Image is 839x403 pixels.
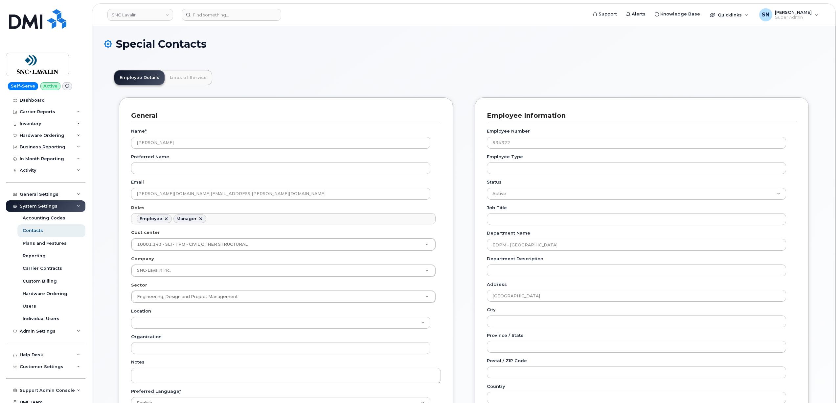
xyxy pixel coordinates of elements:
[487,205,507,211] label: Job Title
[137,294,238,299] span: Engineering, Design and Project Management
[131,265,435,277] a: SNC-Lavalin Inc.
[487,256,543,262] label: Department Description
[131,359,145,365] label: Notes
[487,383,505,390] label: Country
[131,239,435,250] a: 10001.143 - SLI - TPO - CIVIL OTHER STRUCTURAL
[487,358,527,364] label: Postal / ZIP Code
[131,179,144,185] label: Email
[165,70,212,85] a: Lines of Service
[179,389,181,394] abbr: required
[131,388,181,394] label: Preferred Language
[104,38,824,50] h1: Special Contacts
[487,230,530,236] label: Department Name
[114,70,165,85] a: Employee Details
[137,242,248,247] span: 10001.143 - SLI - TPO - CIVIL OTHER STRUCTURAL
[131,205,145,211] label: Roles
[131,154,169,160] label: Preferred Name
[487,128,530,134] label: Employee Number
[131,282,147,288] label: Sector
[487,111,792,120] h3: Employee Information
[140,216,162,221] div: Employee
[487,281,507,288] label: Address
[145,128,147,134] abbr: required
[131,256,154,262] label: Company
[487,332,524,339] label: Province / State
[137,268,171,273] span: SNC-Lavalin Inc.
[131,291,435,303] a: Engineering, Design and Project Management
[176,216,197,221] div: Manager
[131,229,160,236] label: Cost center
[487,154,523,160] label: Employee Type
[131,334,162,340] label: Organization
[131,308,151,314] label: Location
[487,179,502,185] label: Status
[131,128,147,134] label: Name
[131,111,436,120] h3: General
[487,307,496,313] label: City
